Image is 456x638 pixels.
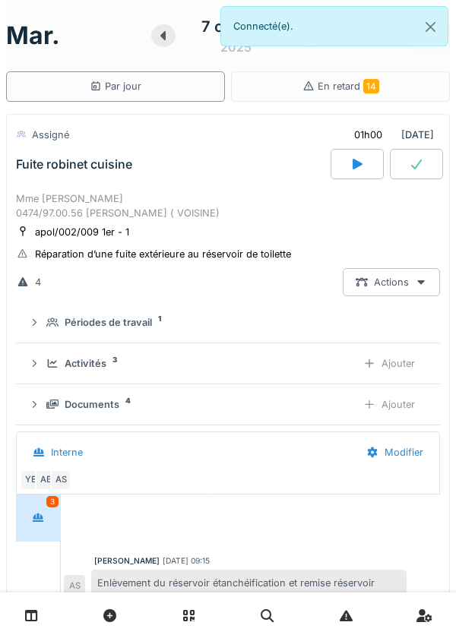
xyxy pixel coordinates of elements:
[341,121,440,149] div: [DATE]
[413,7,448,47] button: Close
[35,247,291,261] div: Réparation d’une fuite extérieure au réservoir de toilette
[22,349,434,377] summary: Activités3Ajouter
[50,469,71,491] div: AS
[363,79,379,93] span: 14
[16,157,132,172] div: Fuite robinet cuisine
[16,191,440,220] div: Mme [PERSON_NAME] 0474/97.00.56 [PERSON_NAME] ( VOISINE)
[354,128,382,142] div: 01h00
[65,315,152,330] div: Périodes de travail
[32,128,69,142] div: Assigné
[65,397,119,412] div: Documents
[163,555,210,567] div: [DATE] 09:15
[220,38,252,56] div: 2025
[94,555,160,567] div: [PERSON_NAME]
[65,356,106,371] div: Activités
[318,81,379,92] span: En retard
[64,575,85,596] div: AS
[22,308,434,336] summary: Périodes de travail1
[46,496,59,507] div: 3
[35,225,129,239] div: apol/002/009 1er - 1
[350,390,428,418] div: Ajouter
[201,15,271,38] div: 7 octobre
[220,6,448,46] div: Connecté(e).
[90,79,141,93] div: Par jour
[22,390,434,418] summary: Documents4Ajouter
[350,349,428,377] div: Ajouter
[35,275,41,289] div: 4
[91,570,407,596] div: Enlèvement du réservoir étanchéification et remise réservoir
[35,469,56,491] div: AB
[51,445,83,460] div: Interne
[6,21,60,50] h1: mar.
[343,268,440,296] div: Actions
[353,438,436,466] div: Modifier
[20,469,41,491] div: YE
